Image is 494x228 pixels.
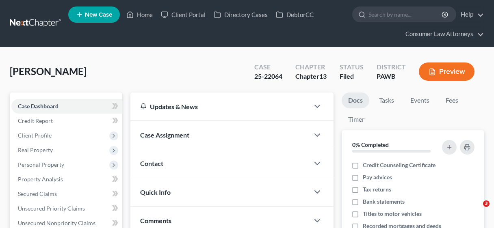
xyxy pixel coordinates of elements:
a: Directory Cases [210,7,272,22]
span: Property Analysis [18,176,63,183]
span: 13 [319,72,327,80]
iframe: Intercom live chat [466,200,486,220]
strong: 0% Completed [352,141,389,148]
div: Updates & News [140,102,299,111]
span: [PERSON_NAME] [10,65,87,77]
a: Consumer Law Attorneys [401,27,484,41]
span: Quick Info [140,188,171,196]
div: District [377,62,406,72]
span: Real Property [18,146,53,153]
span: Bank statements [363,198,405,206]
div: Status [340,62,364,72]
span: 3 [483,200,490,207]
div: 25-22064 [254,72,282,81]
span: Unsecured Nonpriority Claims [18,219,95,226]
div: Chapter [295,72,327,81]
a: Property Analysis [11,172,122,187]
a: Client Portal [157,7,210,22]
a: DebtorCC [272,7,318,22]
span: Client Profile [18,132,52,139]
span: Credit Report [18,117,53,124]
a: Unsecured Priority Claims [11,201,122,216]
div: Filed [340,72,364,81]
a: Credit Report [11,114,122,128]
span: Comments [140,217,171,224]
div: Case [254,62,282,72]
span: Titles to motor vehicles [363,210,422,218]
span: New Case [85,12,112,18]
button: Preview [419,62,474,81]
a: Tasks [373,92,401,108]
a: Home [122,7,157,22]
a: Events [404,92,436,108]
div: Chapter [295,62,327,72]
input: Search by name... [368,7,443,22]
span: Case Assignment [140,131,189,139]
span: Contact [140,159,163,167]
a: Docs [342,92,369,108]
a: Case Dashboard [11,99,122,114]
span: Pay advices [363,173,392,181]
span: Credit Counseling Certificate [363,161,435,169]
span: Tax returns [363,185,391,194]
a: Secured Claims [11,187,122,201]
span: Case Dashboard [18,103,58,110]
span: Personal Property [18,161,64,168]
a: Help [457,7,484,22]
span: Secured Claims [18,190,57,197]
a: Fees [439,92,465,108]
a: Timer [342,112,371,127]
span: Unsecured Priority Claims [18,205,85,212]
div: PAWB [377,72,406,81]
